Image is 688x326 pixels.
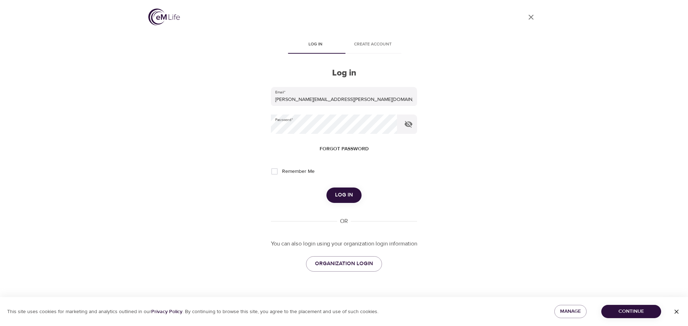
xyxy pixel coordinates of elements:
span: Create account [348,41,397,48]
span: ORGANIZATION LOGIN [315,259,373,268]
a: close [522,9,540,26]
button: Forgot password [317,142,372,156]
span: Manage [560,307,581,316]
a: ORGANIZATION LOGIN [306,256,382,271]
div: OR [337,217,351,225]
h2: Log in [271,68,417,78]
div: disabled tabs example [271,37,417,54]
span: Log in [335,190,353,200]
p: You can also login using your organization login information [271,240,417,248]
button: Continue [601,305,661,318]
span: Continue [607,307,655,316]
img: logo [148,9,180,25]
a: Privacy Policy [151,308,182,315]
button: Log in [326,188,362,203]
span: Forgot password [320,145,369,154]
span: Remember Me [282,168,315,175]
span: Log in [291,41,340,48]
button: Manage [554,305,587,318]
